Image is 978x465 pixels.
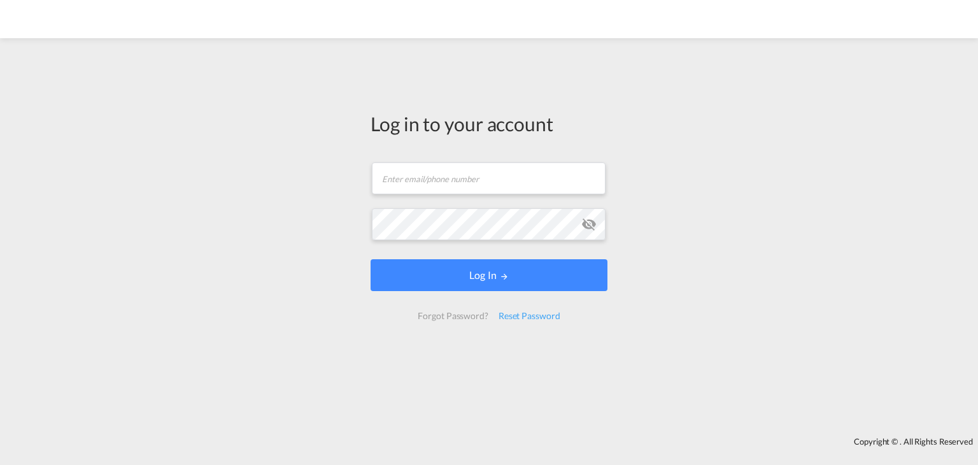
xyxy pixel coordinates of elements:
button: LOGIN [371,259,607,291]
md-icon: icon-eye-off [581,217,597,232]
input: Enter email/phone number [372,162,606,194]
div: Forgot Password? [413,304,493,327]
div: Reset Password [493,304,565,327]
div: Log in to your account [371,110,607,137]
